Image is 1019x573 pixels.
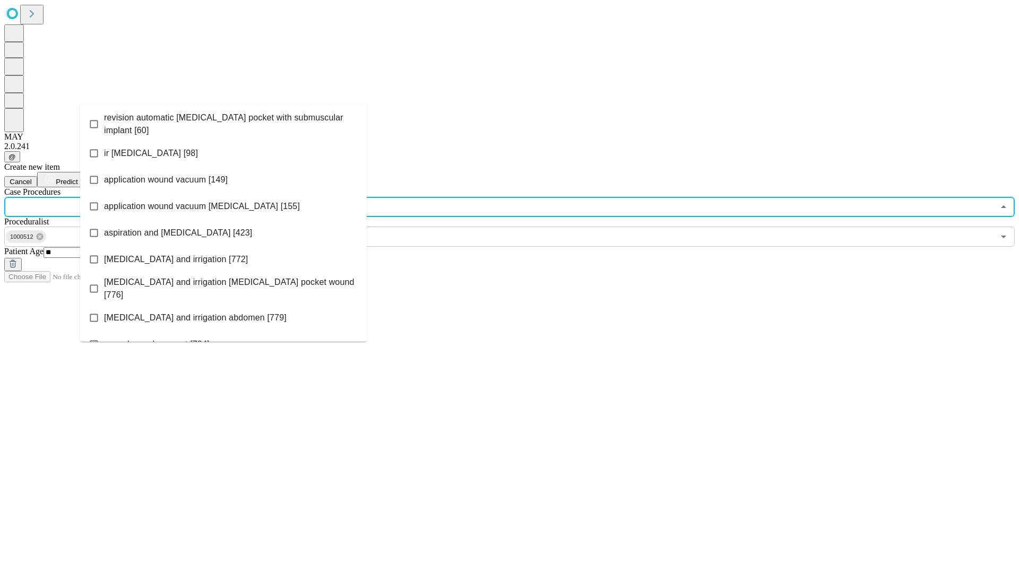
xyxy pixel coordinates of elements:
[37,172,86,187] button: Predict
[104,200,300,213] span: application wound vacuum [MEDICAL_DATA] [155]
[104,253,248,266] span: [MEDICAL_DATA] and irrigation [772]
[104,111,358,137] span: revision automatic [MEDICAL_DATA] pocket with submuscular implant [60]
[4,132,1015,142] div: MAY
[56,178,77,186] span: Predict
[104,311,287,324] span: [MEDICAL_DATA] and irrigation abdomen [779]
[996,199,1011,214] button: Close
[996,229,1011,244] button: Open
[104,147,198,160] span: ir [MEDICAL_DATA] [98]
[104,173,228,186] span: application wound vacuum [149]
[8,153,16,161] span: @
[4,151,20,162] button: @
[10,178,32,186] span: Cancel
[4,176,37,187] button: Cancel
[104,338,210,351] span: wound vac placement [784]
[4,187,61,196] span: Scheduled Procedure
[4,247,44,256] span: Patient Age
[6,231,38,243] span: 1000512
[104,276,358,301] span: [MEDICAL_DATA] and irrigation [MEDICAL_DATA] pocket wound [776]
[104,227,252,239] span: aspiration and [MEDICAL_DATA] [423]
[4,162,60,171] span: Create new item
[4,217,49,226] span: Proceduralist
[4,142,1015,151] div: 2.0.241
[6,230,46,243] div: 1000512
